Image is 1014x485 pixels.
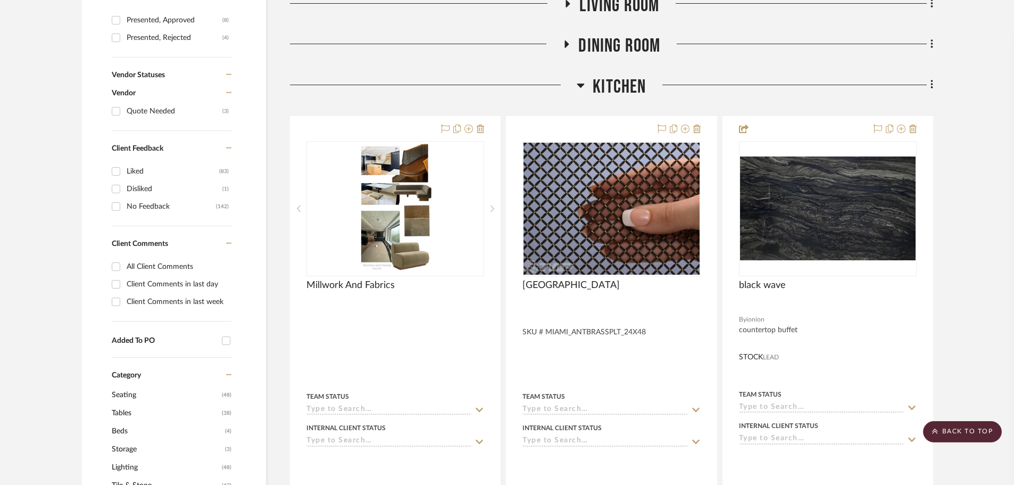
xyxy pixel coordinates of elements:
[222,180,229,198] div: (1)
[127,180,222,198] div: Disliked
[523,143,699,275] img: Miami
[127,293,229,310] div: Client Comments in last week
[522,423,602,433] div: Internal Client Status
[739,390,782,399] div: Team Status
[225,423,231,440] span: (4)
[112,71,165,79] span: Vendor Statuses
[112,386,219,404] span: Seating
[127,276,229,293] div: Client Comments in last day
[112,404,219,422] span: Tables
[127,163,219,180] div: Liked
[739,421,818,431] div: Internal Client Status
[127,198,216,215] div: No Feedback
[306,392,349,401] div: Team Status
[225,441,231,458] span: (3)
[222,29,229,46] div: (4)
[306,405,471,415] input: Type to Search…
[522,280,620,291] span: [GEOGRAPHIC_DATA]
[522,405,687,415] input: Type to Search…
[739,142,916,276] div: 0
[112,145,163,152] span: Client Feedback
[216,198,229,215] div: (142)
[739,315,746,325] span: By
[112,422,222,440] span: Beds
[523,142,700,276] div: 0
[739,434,904,445] input: Type to Search…
[740,157,916,260] img: black wave
[127,12,222,29] div: Presented, Approved
[112,440,222,458] span: Storage
[739,280,786,291] span: black wave
[923,421,1002,442] scroll-to-top-button: BACK TO TOP
[522,392,565,401] div: Team Status
[306,437,471,447] input: Type to Search…
[112,336,217,346] div: Added To PO
[222,405,231,422] span: (38)
[358,142,433,275] img: Millwork And Fabrics
[112,458,219,476] span: Lighting
[593,76,646,98] span: Kitchen
[222,387,231,404] span: (48)
[127,29,222,46] div: Presented, Rejected
[127,258,229,275] div: All Client Comments
[578,35,660,57] span: Dining Room
[306,423,386,433] div: Internal Client Status
[746,315,764,325] span: ionion
[222,459,231,476] span: (48)
[127,103,222,120] div: Quote Needed
[222,103,229,120] div: (3)
[522,437,687,447] input: Type to Search…
[112,89,136,97] span: Vendor
[306,280,395,291] span: Millwork And Fabrics
[739,403,904,413] input: Type to Search…
[112,240,168,248] span: Client Comments
[112,371,141,380] span: Category
[219,163,229,180] div: (83)
[222,12,229,29] div: (8)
